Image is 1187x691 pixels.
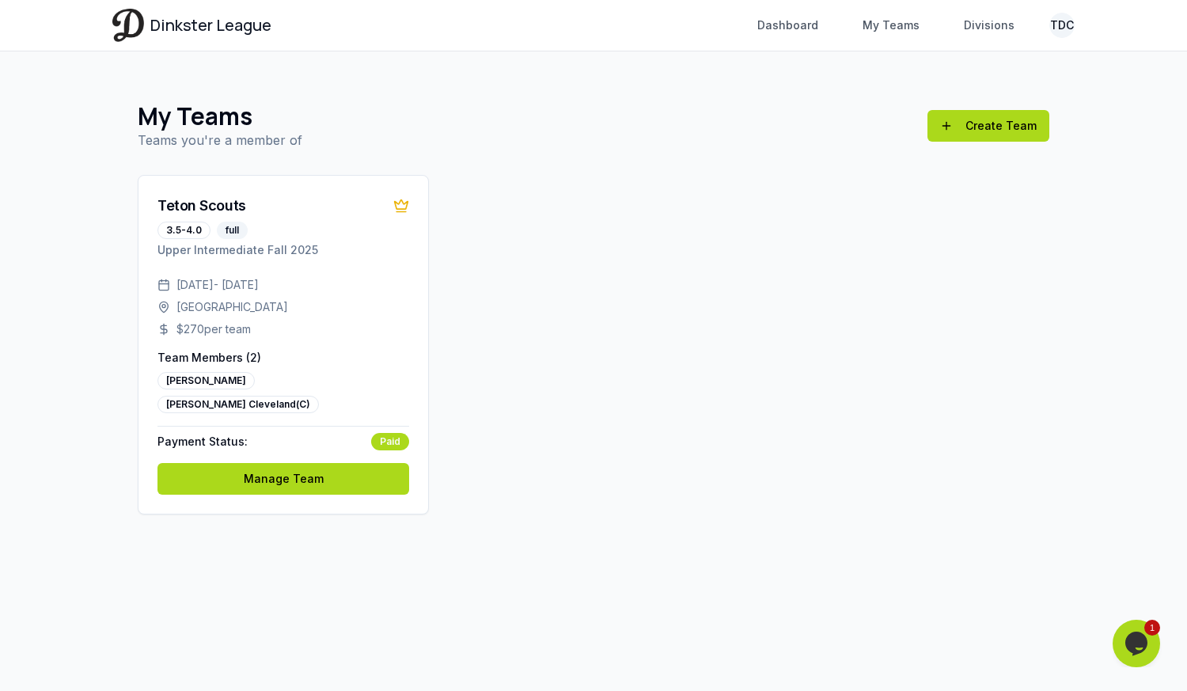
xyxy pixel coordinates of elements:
[157,242,409,258] p: Upper Intermediate Fall 2025
[150,14,271,36] span: Dinkster League
[748,11,828,40] a: Dashboard
[138,131,302,150] p: Teams you're a member of
[853,11,929,40] a: My Teams
[927,110,1049,142] a: Create Team
[157,195,246,217] div: Teton Scouts
[371,433,409,450] div: Paid
[157,350,409,366] p: Team Members ( 2 )
[157,372,255,389] div: [PERSON_NAME]
[112,9,271,41] a: Dinkster League
[1049,13,1075,38] button: TDC
[157,222,210,239] div: 3.5-4.0
[138,102,302,131] h1: My Teams
[176,277,259,293] span: [DATE] - [DATE]
[176,321,251,337] span: $ 270 per team
[1113,620,1163,667] iframe: chat widget
[157,434,248,450] span: Payment Status:
[157,396,319,413] div: [PERSON_NAME] Cleveland (C)
[954,11,1024,40] a: Divisions
[176,299,288,315] span: [GEOGRAPHIC_DATA]
[112,9,144,41] img: Dinkster
[157,463,409,495] a: Manage Team
[217,222,248,239] div: full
